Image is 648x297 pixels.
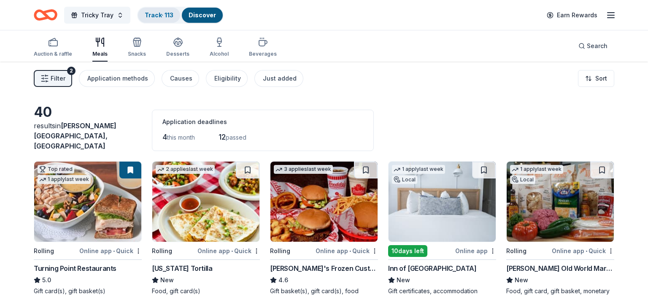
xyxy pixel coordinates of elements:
span: [PERSON_NAME][GEOGRAPHIC_DATA], [GEOGRAPHIC_DATA] [34,121,116,150]
div: Eligibility [214,73,241,84]
button: Auction & raffle [34,34,72,62]
div: Local [392,175,417,184]
div: Gift basket(s), gift card(s), food [270,287,378,295]
div: Turning Point Restaurants [34,263,116,273]
button: Alcohol [210,34,229,62]
div: Online app [455,246,496,256]
button: Just added [254,70,303,87]
span: Sort [595,73,607,84]
span: 4 [162,132,167,141]
a: Image for Livoti's Old World Market1 applylast weekLocalRollingOnline app•Quick[PERSON_NAME] Old ... [506,161,614,295]
button: Tricky Tray [64,7,130,24]
div: Local [510,175,535,184]
div: Snacks [128,51,146,57]
div: Top rated [38,165,74,173]
span: Filter [51,73,65,84]
a: Discover [189,11,216,19]
div: Food, gift card(s) [152,287,260,295]
button: Beverages [249,34,277,62]
div: 3 applies last week [274,165,333,174]
img: Image for Turning Point Restaurants [34,162,141,242]
img: Image for Freddy's Frozen Custard & Steakburgers [270,162,378,242]
div: Rolling [152,246,172,256]
button: Search [572,38,614,54]
button: Filter2 [34,70,72,87]
span: Search [587,41,607,51]
div: Application methods [87,73,148,84]
div: Causes [170,73,192,84]
span: • [349,248,351,254]
span: 12 [219,132,226,141]
span: this month [167,134,195,141]
div: Just added [263,73,297,84]
div: 2 [67,67,76,75]
a: Image for California Tortilla2 applieslast weekRollingOnline app•Quick[US_STATE] TortillaNewFood,... [152,161,260,295]
div: Alcohol [210,51,229,57]
div: 10 days left [388,245,427,257]
div: Rolling [34,246,54,256]
div: Auction & raffle [34,51,72,57]
div: 40 [34,104,142,121]
div: 1 apply last week [38,175,91,184]
div: Rolling [506,246,526,256]
div: Gift card(s), gift basket(s) [34,287,142,295]
button: Sort [578,70,614,87]
div: Beverages [249,51,277,57]
button: Meals [92,34,108,62]
a: Image for Freddy's Frozen Custard & Steakburgers3 applieslast weekRollingOnline app•Quick[PERSON_... [270,161,378,295]
img: Image for Inn of Cape May [389,162,496,242]
img: Image for California Tortilla [152,162,259,242]
span: • [586,248,587,254]
div: [PERSON_NAME]'s Frozen Custard & Steakburgers [270,263,378,273]
div: Online app Quick [197,246,260,256]
button: Application methods [79,70,155,87]
span: • [113,248,115,254]
span: 4.6 [278,275,288,285]
span: 5.0 [42,275,51,285]
div: 2 applies last week [156,165,215,174]
div: Rolling [270,246,290,256]
span: Tricky Tray [81,10,113,20]
span: • [231,248,233,254]
span: New [160,275,174,285]
div: Meals [92,51,108,57]
span: New [397,275,410,285]
img: Image for Livoti's Old World Market [507,162,614,242]
button: Eligibility [206,70,248,87]
div: Online app Quick [316,246,378,256]
button: Causes [162,70,199,87]
div: results [34,121,142,151]
button: Desserts [166,34,189,62]
div: Inn of [GEOGRAPHIC_DATA] [388,263,476,273]
a: Home [34,5,57,25]
div: Desserts [166,51,189,57]
div: 1 apply last week [510,165,563,174]
span: passed [226,134,246,141]
div: Application deadlines [162,117,363,127]
div: 1 apply last week [392,165,445,174]
button: Track· 113Discover [137,7,224,24]
span: New [515,275,528,285]
div: Online app Quick [552,246,614,256]
button: Snacks [128,34,146,62]
div: Online app Quick [79,246,142,256]
div: Food, gift card, gift basket, monetary [506,287,614,295]
div: [US_STATE] Tortilla [152,263,212,273]
a: Track· 113 [145,11,173,19]
a: Earn Rewards [542,8,602,23]
span: in [34,121,116,150]
div: [PERSON_NAME] Old World Market [506,263,614,273]
a: Image for Turning Point RestaurantsTop rated1 applylast weekRollingOnline app•QuickTurning Point ... [34,161,142,295]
